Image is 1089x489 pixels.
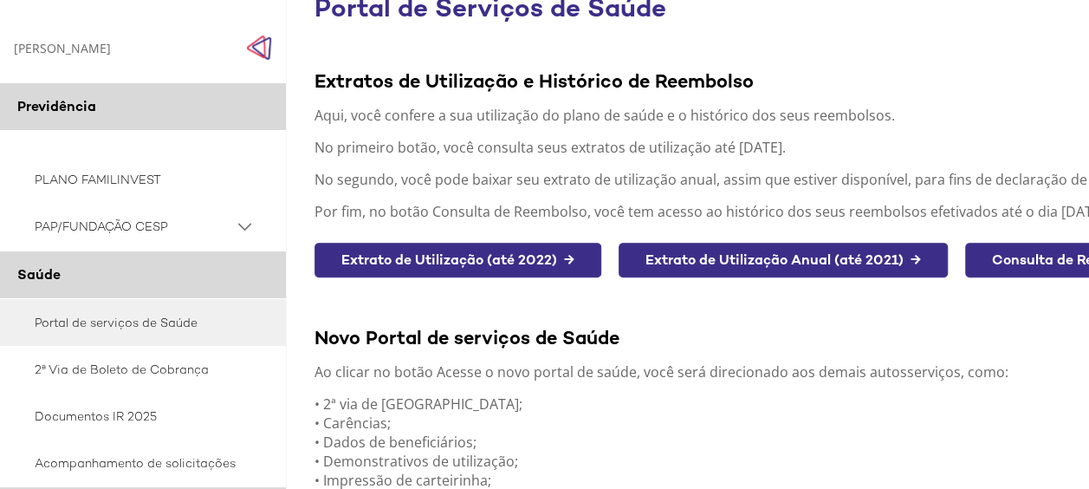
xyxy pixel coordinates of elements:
a: Extrato de Utilização Anual (até 2021) → [619,243,948,278]
img: Fechar menu [246,35,272,61]
div: [PERSON_NAME] [14,40,111,56]
span: Previdência [17,97,96,115]
span: PAP/FUNDAÇÃO CESP [35,216,234,238]
span: Saúde [17,265,61,284]
a: Extrato de Utilização (até 2022) → [314,243,601,278]
span: Click to close side navigation. [246,35,272,61]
